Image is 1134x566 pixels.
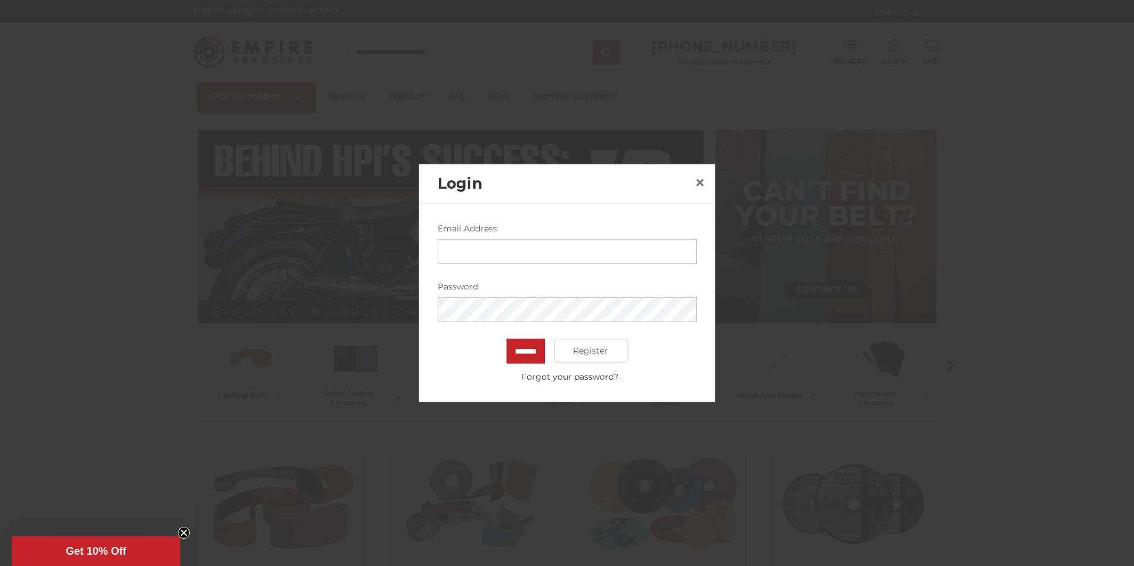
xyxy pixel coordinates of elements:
[554,339,628,363] a: Register
[178,527,190,539] button: Close teaser
[438,222,697,235] label: Email Address:
[438,281,697,293] label: Password:
[66,545,126,557] span: Get 10% Off
[444,371,696,383] a: Forgot your password?
[438,173,690,195] h2: Login
[695,170,705,193] span: ×
[12,536,180,566] div: Get 10% OffClose teaser
[690,173,709,192] a: Close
